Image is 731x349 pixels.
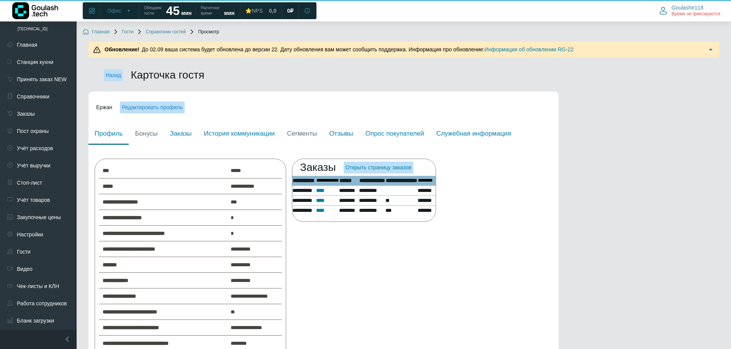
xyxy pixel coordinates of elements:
a: Сегменты [281,123,323,145]
a: 0 ₽ [282,4,298,18]
span: Просмотр [189,29,219,35]
img: Логотип компании Goulash.tech [12,2,58,19]
a: Информация об обновлении RG-22 [485,46,574,52]
span: Время не фиксируется [672,11,720,17]
b: Обновление! [105,46,139,52]
span: Обещаем гостю [144,5,161,16]
button: Goulash#118 Время не фиксируется [655,3,725,19]
a: Открыть страницу заказов [346,164,411,170]
a: Бонусы [129,123,164,145]
a: Служебная информация [430,123,517,145]
span: Goulash#118 [672,4,703,11]
a: Профиль [89,123,129,145]
a: Отзывы [323,123,359,145]
div: ⭐ [245,7,263,14]
a: Заказы [164,123,198,145]
span: Расчетное время [201,5,219,16]
span: 0 [287,7,290,14]
a: Опрос покупателей [359,123,430,145]
a: Справочник гостей [136,29,186,35]
a: Обещаем гостю 45 мин Расчетное время мин [139,4,239,18]
span: До 02.09 ваша система будет обновлена до версии 22. Дату обновления вам может сообщить поддержка.... [102,46,574,52]
img: Подробнее [707,46,715,54]
span: Офис [107,7,121,14]
a: Назад [104,69,123,81]
img: Предупреждение [93,46,101,54]
span: NPS [252,8,263,14]
span: 0,0 [269,7,276,14]
div: Ержан [89,100,559,115]
span: мин [181,10,192,16]
button: Офис [103,5,136,17]
a: Редактировать профиль [120,102,185,113]
a: ⭐NPS 0,0 [241,4,281,18]
h2: Карточка гостя [131,69,204,82]
a: История коммуникации [198,123,281,145]
a: Главная [83,29,110,35]
span: ₽ [290,7,293,14]
a: Гости [113,29,134,35]
span: мин [224,10,234,16]
h2: Заказы [300,161,336,174]
strong: 45 [166,4,180,18]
